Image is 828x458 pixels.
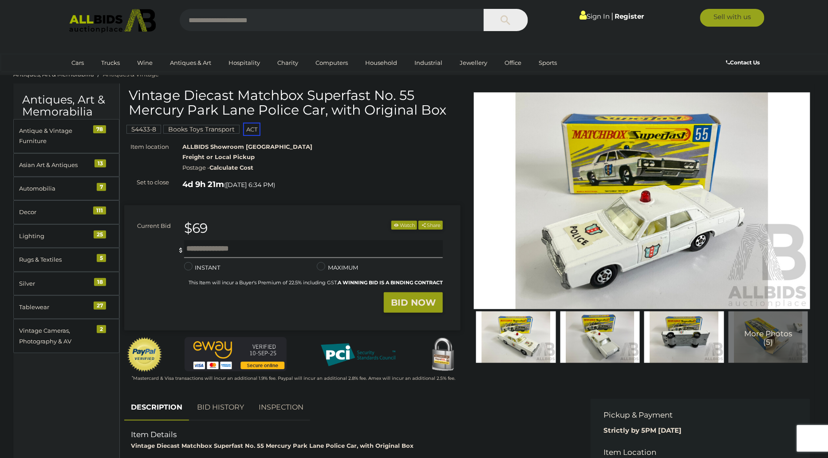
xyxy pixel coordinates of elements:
[19,160,92,170] div: Asian Art & Antiques
[252,394,310,421] a: INSPECTION
[391,221,417,230] button: Watch
[66,56,90,70] a: Cars
[272,56,304,70] a: Charity
[13,119,119,153] a: Antique & Vintage Furniture 78
[310,56,354,70] a: Computers
[163,126,240,133] a: Books Toys Transport
[476,311,556,363] img: Vintage Diecast Matchbox Superfast No. 55 Mercury Park Lane Police Car, with Original Box
[131,442,414,449] strong: Vintage Diecast Matchbox Superfast No. 55 Mercury Park Lane Police Car, with Original Box
[560,311,640,363] img: Vintage Diecast Matchbox Superfast No. 55 Mercury Park Lane Police Car, with Original Box
[19,326,92,346] div: Vintage Cameras, Photography & AV
[66,70,140,85] a: [GEOGRAPHIC_DATA]
[126,337,163,373] img: Official PayPal Seal
[94,231,106,239] div: 25
[182,163,461,173] div: Postage -
[611,11,613,21] span: |
[19,231,92,241] div: Lighting
[359,56,403,70] a: Household
[615,12,644,20] a: Register
[184,263,221,273] label: INSTANT
[132,375,455,381] small: Mastercard & Visa transactions will incur an additional 1.9% fee. Paypal will incur an additional...
[604,411,784,419] h2: Pickup & Payment
[243,123,260,136] span: ACT
[182,179,224,189] strong: 4d 9h 21m
[744,330,792,346] span: More Photos (5)
[19,126,92,147] div: Antique & Vintage Furniture
[13,177,119,200] a: Automobilia 7
[226,181,273,189] span: [DATE] 6:34 PM
[118,142,176,152] div: Item location
[13,200,119,224] a: Decor 111
[726,58,762,68] a: Contact Us
[224,181,275,188] span: ( )
[13,295,119,319] a: Tablewear 27
[338,279,443,286] b: A WINNING BID IS A BINDING CONTRACT
[64,9,161,33] img: Allbids.com.au
[580,12,610,20] a: Sign In
[484,9,528,31] button: Search
[95,56,126,70] a: Trucks
[131,430,571,439] h2: Item Details
[94,278,106,286] div: 18
[118,177,176,187] div: Set to close
[729,311,808,363] img: Vintage Diecast Matchbox Superfast No. 55 Mercury Park Lane Police Car, with Original Box
[19,255,92,265] div: Rugs & Textiles
[13,248,119,271] a: Rugs & Textiles 5
[164,56,217,70] a: Antiques & Art
[184,220,208,236] strong: $69
[190,394,251,421] a: BID HISTORY
[126,125,161,134] mark: 54433-8
[604,426,682,434] b: Strictly by 5PM [DATE]
[13,153,119,177] a: Asian Art & Antiques 13
[604,448,784,457] h2: Item Location
[22,94,110,118] h2: Antiques, Art & Memorabilia
[384,292,443,313] button: BID NOW
[189,279,443,286] small: This Item will incur a Buyer's Premium of 22.5% including GST.
[94,302,106,310] div: 27
[126,126,161,133] a: 54433-8
[454,56,493,70] a: Jewellery
[409,56,448,70] a: Industrial
[223,56,266,70] a: Hospitality
[317,263,358,273] label: MAXIMUM
[13,272,119,295] a: Silver 18
[391,221,417,230] li: Watch this item
[129,88,458,117] h1: Vintage Diecast Matchbox Superfast No. 55 Mercury Park Lane Police Car, with Original Box
[425,337,461,373] img: Secured by Rapid SSL
[124,394,189,421] a: DESCRIPTION
[474,92,810,310] img: Vintage Diecast Matchbox Superfast No. 55 Mercury Park Lane Police Car, with Original Box
[124,221,177,231] div: Current Bid
[726,59,760,66] b: Contact Us
[19,302,92,312] div: Tablewear
[700,9,765,27] a: Sell with us
[391,297,436,308] strong: BID NOW
[13,319,119,353] a: Vintage Cameras, Photography & AV 2
[131,56,158,70] a: Wine
[533,56,563,70] a: Sports
[499,56,527,70] a: Office
[97,325,106,333] div: 2
[418,221,443,230] button: Share
[97,183,106,191] div: 7
[182,143,312,150] strong: ALLBIDS Showroom [GEOGRAPHIC_DATA]
[95,159,106,167] div: 13
[13,224,119,248] a: Lighting 25
[182,153,255,160] strong: Freight or Local Pickup
[19,183,92,194] div: Automobilia
[93,125,106,133] div: 78
[209,164,253,171] strong: Calculate Cost
[19,207,92,217] div: Decor
[185,337,287,371] img: eWAY Payment Gateway
[97,254,106,262] div: 5
[644,311,724,363] img: Vintage Diecast Matchbox Superfast No. 55 Mercury Park Lane Police Car, with Original Box
[163,125,240,134] mark: Books Toys Transport
[19,279,92,289] div: Silver
[729,311,808,363] a: More Photos(5)
[314,337,402,373] img: PCI DSS compliant
[93,207,106,215] div: 111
